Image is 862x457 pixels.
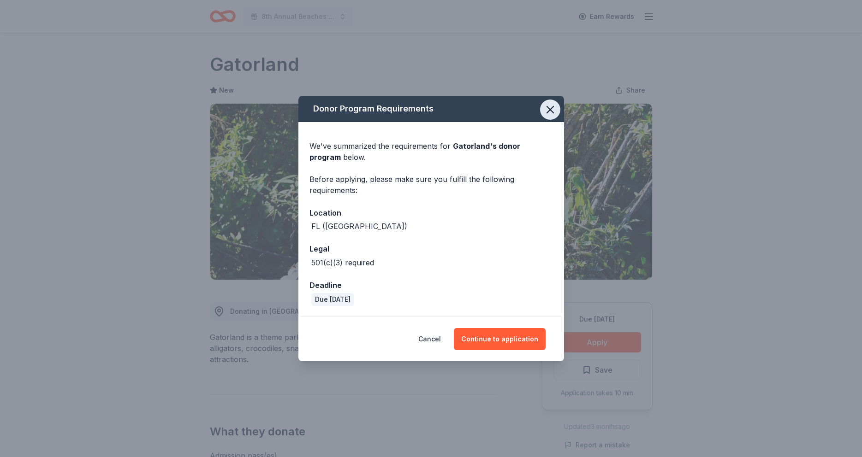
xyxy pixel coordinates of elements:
div: FL ([GEOGRAPHIC_DATA]) [311,221,407,232]
div: Legal [309,243,553,255]
div: Location [309,207,553,219]
div: Deadline [309,279,553,291]
div: Before applying, please make sure you fulfill the following requirements: [309,174,553,196]
div: We've summarized the requirements for below. [309,141,553,163]
div: 501(c)(3) required [311,257,374,268]
button: Continue to application [454,328,546,350]
button: Cancel [418,328,441,350]
div: Due [DATE] [311,293,354,306]
div: Donor Program Requirements [298,96,564,122]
